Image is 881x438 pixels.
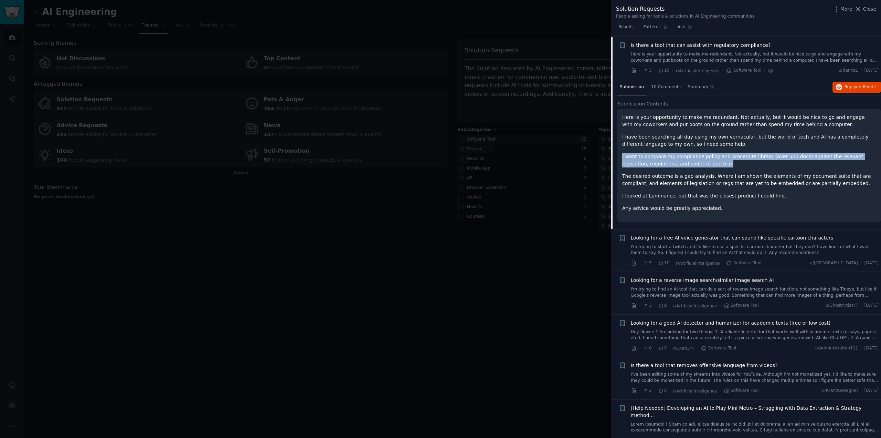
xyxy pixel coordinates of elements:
[622,133,876,148] p: I have been searching all day using my own vernacular, but the world of tech and AI has a complet...
[631,421,879,434] a: Lorem ipsumdol ! Sitam co adi, elitse doeius te Incidid ut l et dolorema, al en ad min ve quisno ...
[658,345,667,352] span: 9
[861,303,862,309] span: ·
[672,259,673,267] span: ·
[832,82,881,93] button: Replyon Reddit
[622,205,876,212] p: Any advice would be greatly appreciated.
[764,67,765,74] span: ·
[631,362,778,369] a: Is there a tool that removes offensive language from videos?
[861,260,862,266] span: ·
[631,371,879,384] a: I’ve been editing some of my streams into videos for YouTube. Although I’m not monetized yet, I’d...
[678,24,685,30] span: Ask
[723,388,759,394] span: Software Tool
[822,388,858,394] span: u/KranzGesegnet
[616,13,754,20] div: People asking for tools & solutions in AI Engineering communities
[825,303,858,309] span: u/GhostArtistYT
[654,387,656,395] span: ·
[861,68,862,74] span: ·
[639,259,640,267] span: ·
[861,388,862,394] span: ·
[669,302,671,309] span: ·
[631,51,879,63] a: Here is your opportunity to make me redundant. Not actually, but it would be nice to go and engag...
[669,387,671,395] span: ·
[658,388,667,394] span: 8
[643,345,651,352] span: 0
[676,69,720,73] span: r/ArtificialInteligence
[618,24,634,30] span: Results
[673,389,717,394] span: r/ArtificialInteligence
[863,6,876,13] span: Close
[669,345,671,352] span: ·
[631,42,771,49] a: Is there a tool that can assist with regulatory compliance?
[622,114,876,128] p: Here is your opportunity to make me redundant. Not actually, but it would be nice to go and engag...
[631,244,879,256] a: I'm trying to start a twitch and I'd like to use a specific cartoon character but they don't have...
[719,302,721,309] span: ·
[631,234,833,242] a: Looking for a free AI voice generator that can sound like specific cartoon characters
[622,173,876,187] p: The desired outcome is a gap analysis. Where I am shown the elements of my document suite that ar...
[654,67,656,74] span: ·
[864,388,879,394] span: [DATE]
[722,259,723,267] span: ·
[631,286,879,298] a: I'm trying to find an AI tool that can do a sort of reverse image search function; not something ...
[815,345,858,352] span: u/Administration111
[719,387,721,395] span: ·
[845,84,876,90] span: Reply
[672,67,673,74] span: ·
[620,84,644,90] span: Submission
[639,67,640,74] span: ·
[616,22,636,36] a: Results
[856,84,876,89] span: on Reddit
[864,303,879,309] span: [DATE]
[639,387,640,395] span: ·
[654,259,656,267] span: ·
[639,302,640,309] span: ·
[643,24,660,30] span: Patterns
[643,303,651,309] span: 3
[658,303,667,309] span: 9
[631,277,774,284] a: Looking for a reverse image search/similar image search AI
[622,153,876,167] p: I want to compare my compliance policy and procedure library (over 500 docs) against the relevant...
[861,345,862,352] span: ·
[631,405,879,419] a: [Help Needed] Developing an AI to Play Mini Metro – Struggling with Data Extraction & Strategy me...
[631,329,879,341] a: Hey flowers! I'm looking for two things: 1. A reliable AI detector that works well with academic ...
[864,345,879,352] span: [DATE]
[654,302,656,309] span: ·
[726,260,762,266] span: Software Tool
[864,260,879,266] span: [DATE]
[641,22,670,36] a: Patterns
[673,304,717,308] span: r/ArtificialInteligence
[697,345,698,352] span: ·
[643,260,651,266] span: 5
[810,260,858,266] span: u/[GEOGRAPHIC_DATA]
[654,345,656,352] span: ·
[840,6,852,13] span: More
[639,345,640,352] span: ·
[658,68,669,74] span: 10
[676,261,720,266] span: r/ArtificialInteligence
[643,68,651,74] span: 3
[855,6,876,13] button: Close
[726,68,762,74] span: Software Tool
[723,303,759,309] span: Software Tool
[833,6,852,13] button: More
[643,388,651,394] span: 2
[658,260,669,266] span: 10
[617,100,668,108] span: Submission Contents
[864,68,879,74] span: [DATE]
[722,67,723,74] span: ·
[688,84,708,90] span: Summary
[839,68,858,74] span: u/dannz1
[673,346,694,351] span: r/ChatGPT
[616,5,754,13] div: Solution Requests
[622,192,876,200] p: I looked at Luminance, but that was the closest product I could find.
[651,84,681,90] span: 10 Comments
[675,22,695,36] a: Ask
[701,345,736,352] span: Software Tool
[631,319,831,327] a: Looking for a good AI detector and humanizer for academic texts (free or low cost)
